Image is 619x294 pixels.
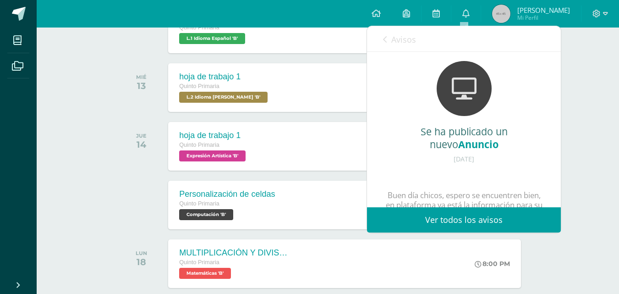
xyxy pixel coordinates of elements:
div: 8:00 PM [475,260,510,268]
div: LUN [136,250,147,256]
div: MULTIPLICACIÓN Y DIVISIÓN CON NÚMEROS DECIMALES [179,248,289,258]
span: Quinto Primaria [179,24,219,31]
span: Computación 'B' [179,209,233,220]
div: hoja de trabajo 1 [179,72,270,82]
div: hoja de trabajo 1 [179,131,248,140]
div: Personalización de celdas [179,189,275,199]
a: Ver todos los avisos [367,207,561,233]
span: Buen día chicos, espero se encuentren bien, en plataforma ya está la información para su tercer t... [386,190,542,240]
div: JUE [136,133,147,139]
span: [PERSON_NAME] [517,6,570,15]
span: Expresión Artística 'B' [179,150,246,161]
div: MIÉ [136,74,147,80]
span: Quinto Primaria [179,259,219,266]
span: Avisos [391,34,416,45]
div: 14 [136,139,147,150]
div: [DATE] [385,155,542,163]
span: Quinto Primaria [179,83,219,89]
span: L.2 Idioma Maya Kaqchikel 'B' [179,92,268,103]
span: Mi Perfil [517,14,570,22]
span: L.1 Idioma Español 'B' [179,33,245,44]
span: Quinto Primaria [179,200,219,207]
img: 45x45 [492,5,510,23]
span: Matemáticas 'B' [179,268,231,279]
span: Anuncio [458,138,498,151]
div: 13 [136,80,147,91]
div: Se ha publicado un nuevo [385,125,542,151]
div: 18 [136,256,147,267]
span: Quinto Primaria [179,142,219,148]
